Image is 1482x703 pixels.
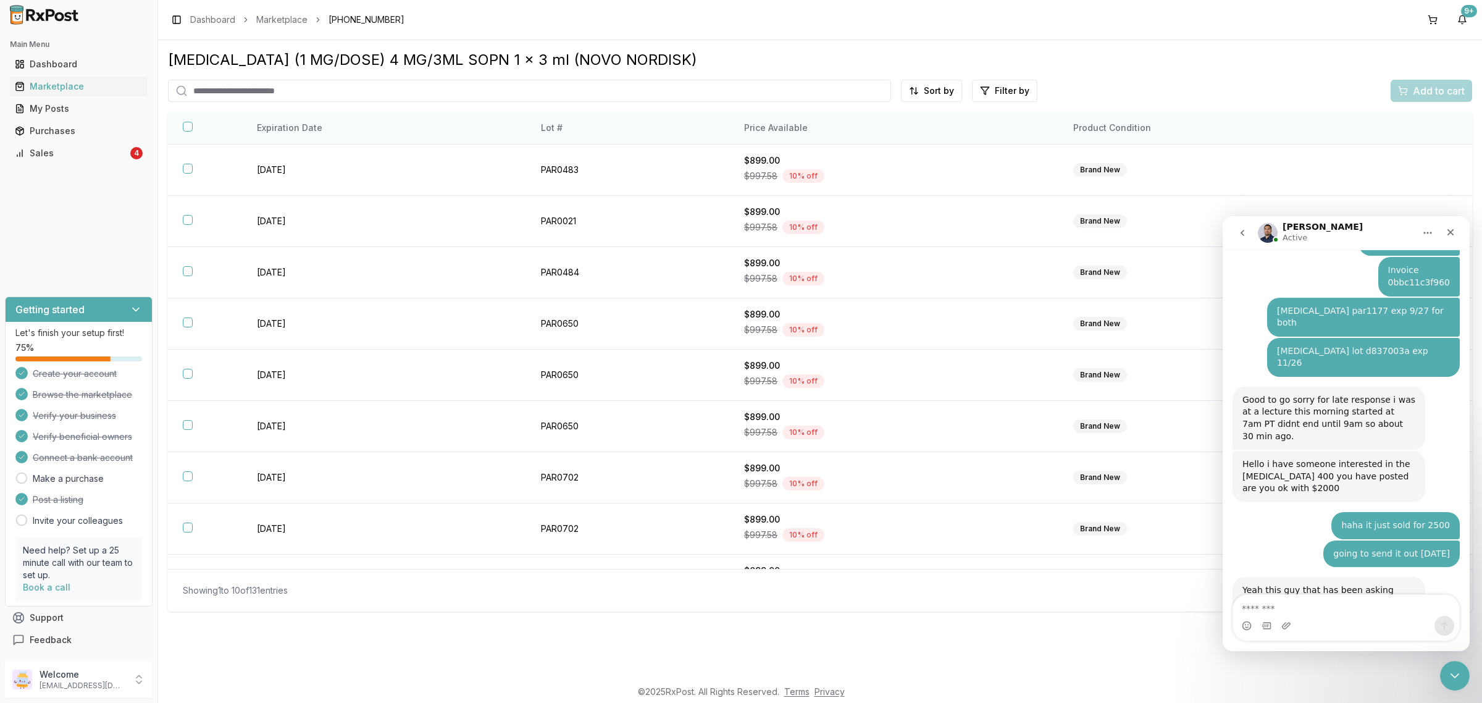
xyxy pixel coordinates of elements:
span: Browse the marketplace [33,389,132,401]
span: $997.58 [744,170,777,182]
span: Post a listing [33,494,83,506]
div: 10 % off [782,528,824,542]
button: Sales4 [5,143,153,163]
div: Brand New [1073,266,1127,279]
td: [DATE] [242,350,527,401]
a: Make a purchase [33,473,104,485]
a: Invite your colleagues [33,515,123,527]
a: Marketplace [256,14,308,26]
div: 10 % off [782,323,824,337]
div: Brand New [1073,419,1127,433]
span: $997.58 [744,529,777,541]
a: Marketplace [10,75,148,98]
div: $899.00 [744,411,1043,423]
div: Brand New [1073,522,1127,536]
button: 9+ [1452,10,1472,30]
div: Marketplace [15,80,143,93]
a: Dashboard [190,14,235,26]
button: Support [5,607,153,629]
button: Marketplace [5,77,153,96]
th: Price Available [729,112,1058,145]
td: PAR0702 [526,452,729,503]
button: Filter by [972,80,1037,102]
div: $899.00 [744,308,1043,321]
td: PAR0650 [526,298,729,350]
div: Brand New [1073,163,1127,177]
iframe: Intercom live chat [1223,216,1470,651]
div: 4 [130,147,143,159]
td: [DATE] [242,196,527,247]
span: Create your account [33,368,117,380]
div: 10 % off [782,374,824,388]
td: [DATE] [242,401,527,452]
span: Feedback [30,634,72,646]
td: [DATE] [242,503,527,555]
div: Brand New [1073,214,1127,228]
td: [DATE] [242,145,527,196]
span: Sort by [924,85,954,97]
div: $899.00 [744,154,1043,167]
p: Let's finish your setup first! [15,327,142,339]
td: PAR0483 [526,145,729,196]
span: $997.58 [744,375,777,387]
td: PAR0702 [526,503,729,555]
div: $899.00 [744,257,1043,269]
h3: Getting started [15,302,85,317]
span: $997.58 [744,272,777,285]
div: Purchases [15,125,143,137]
a: My Posts [10,98,148,120]
td: [DATE] [242,247,527,298]
div: 10 % off [782,169,824,183]
td: PAR0779 [526,555,729,606]
nav: breadcrumb [190,14,404,26]
a: Terms [784,686,810,697]
div: $899.00 [744,462,1043,474]
p: Need help? Set up a 25 minute call with our team to set up. [23,544,135,581]
div: 10 % off [782,272,824,285]
div: Brand New [1073,368,1127,382]
a: Purchases [10,120,148,142]
button: Feedback [5,629,153,651]
td: PAR0484 [526,247,729,298]
a: Book a call [23,582,70,592]
td: PAR0650 [526,350,729,401]
button: Sort by [901,80,962,102]
td: [DATE] [242,555,527,606]
iframe: Intercom live chat [1440,661,1470,691]
div: Showing 1 to 10 of 131 entries [183,584,288,597]
th: Product Condition [1058,112,1379,145]
div: $899.00 [744,565,1043,577]
a: Sales4 [10,142,148,164]
a: Dashboard [10,53,148,75]
button: Dashboard [5,54,153,74]
a: Privacy [814,686,845,697]
div: 10 % off [782,221,824,234]
div: Brand New [1073,471,1127,484]
div: [MEDICAL_DATA] (1 MG/DOSE) 4 MG/3ML SOPN 1 x 3 ml (NOVO NORDISK) [168,50,1472,70]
